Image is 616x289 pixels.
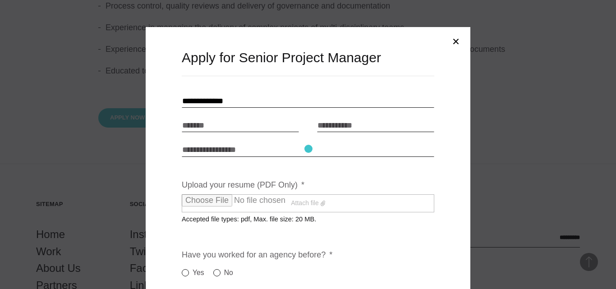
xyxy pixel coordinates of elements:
label: Have you worked for an agency before? [182,250,332,260]
label: No [213,267,233,278]
h3: Apply for Senior Project Manager [182,49,434,67]
span: Accepted file types: pdf, Max. file size: 20 MB. [182,208,323,223]
label: Upload your resume (PDF Only) [182,180,304,190]
label: Yes [182,267,204,278]
label: Attach file [182,194,434,212]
